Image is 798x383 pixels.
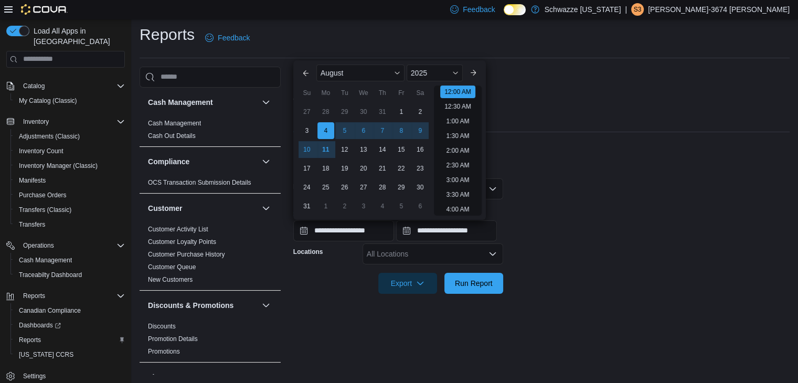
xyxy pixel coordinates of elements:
[316,65,405,81] div: Button. Open the month selector. August is currently selected.
[148,179,251,186] a: OCS Transaction Submission Details
[440,86,475,98] li: 12:00 AM
[15,174,50,187] a: Manifests
[15,254,125,267] span: Cash Management
[299,160,315,177] div: day-17
[15,204,76,216] a: Transfers (Classic)
[2,114,129,129] button: Inventory
[19,370,50,382] a: Settings
[148,372,258,382] button: Finance
[260,96,272,109] button: Cash Management
[260,155,272,168] button: Compliance
[201,27,254,48] a: Feedback
[148,300,258,311] button: Discounts & Promotions
[148,97,258,108] button: Cash Management
[374,179,391,196] div: day-28
[19,321,61,329] span: Dashboards
[393,198,410,215] div: day-5
[631,3,644,16] div: Sarah-3674 Holmes
[442,188,473,201] li: 3:30 AM
[336,160,353,177] div: day-19
[2,79,129,93] button: Catalog
[412,103,429,120] div: day-2
[19,115,53,128] button: Inventory
[355,103,372,120] div: day-30
[10,203,129,217] button: Transfers (Classic)
[10,188,129,203] button: Purchase Orders
[23,118,49,126] span: Inventory
[412,141,429,158] div: day-16
[393,141,410,158] div: day-15
[317,84,334,101] div: Mo
[148,203,258,214] button: Customer
[23,82,45,90] span: Catalog
[10,158,129,173] button: Inventory Manager (Classic)
[19,115,125,128] span: Inventory
[15,304,85,317] a: Canadian Compliance
[355,198,372,215] div: day-3
[374,103,391,120] div: day-31
[336,103,353,120] div: day-29
[15,130,84,143] a: Adjustments (Classic)
[355,122,372,139] div: day-6
[15,145,68,157] a: Inventory Count
[140,117,281,146] div: Cash Management
[455,278,493,289] span: Run Report
[393,84,410,101] div: Fr
[10,318,129,333] a: Dashboards
[299,122,315,139] div: day-3
[396,220,497,241] input: Press the down key to open a popover containing a calendar.
[336,84,353,101] div: Tu
[15,348,125,361] span: Washington CCRS
[299,84,315,101] div: Su
[260,299,272,312] button: Discounts & Promotions
[412,179,429,196] div: day-30
[23,292,45,300] span: Reports
[218,33,250,43] span: Feedback
[148,97,213,108] h3: Cash Management
[140,24,195,45] h1: Reports
[412,160,429,177] div: day-23
[442,203,473,216] li: 4:00 AM
[19,239,125,252] span: Operations
[374,122,391,139] div: day-7
[148,120,201,127] a: Cash Management
[140,320,281,362] div: Discounts & Promotions
[148,263,196,271] span: Customer Queue
[465,65,482,81] button: Next month
[10,333,129,347] button: Reports
[19,306,81,315] span: Canadian Compliance
[148,132,196,140] span: Cash Out Details
[393,160,410,177] div: day-22
[19,369,125,382] span: Settings
[355,84,372,101] div: We
[15,269,86,281] a: Traceabilty Dashboard
[317,179,334,196] div: day-25
[19,97,77,105] span: My Catalog (Classic)
[19,206,71,214] span: Transfers (Classic)
[19,239,58,252] button: Operations
[148,275,193,284] span: New Customers
[15,348,78,361] a: [US_STATE] CCRS
[19,290,49,302] button: Reports
[15,319,65,332] a: Dashboards
[19,176,46,185] span: Manifests
[442,130,473,142] li: 1:30 AM
[317,103,334,120] div: day-28
[648,3,790,16] p: [PERSON_NAME]-3674 [PERSON_NAME]
[19,350,73,359] span: [US_STATE] CCRS
[321,69,344,77] span: August
[148,225,208,233] span: Customer Activity List
[23,372,46,380] span: Settings
[10,129,129,144] button: Adjustments (Classic)
[15,319,125,332] span: Dashboards
[148,300,233,311] h3: Discounts & Promotions
[625,3,627,16] p: |
[2,289,129,303] button: Reports
[15,130,125,143] span: Adjustments (Classic)
[355,179,372,196] div: day-27
[385,273,431,294] span: Export
[488,250,497,258] button: Open list of options
[299,103,315,120] div: day-27
[19,271,82,279] span: Traceabilty Dashboard
[15,94,125,107] span: My Catalog (Classic)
